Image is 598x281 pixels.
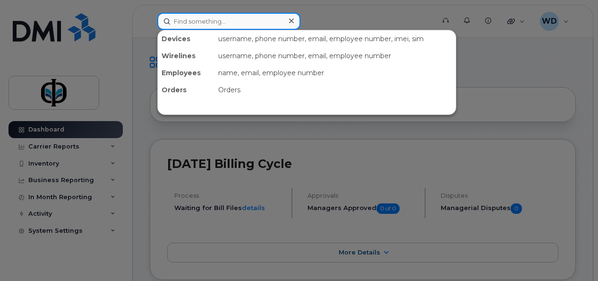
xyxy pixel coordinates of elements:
div: Devices [158,30,214,47]
div: Employees [158,64,214,81]
div: username, phone number, email, employee number, imei, sim [214,30,456,47]
div: name, email, employee number [214,64,456,81]
div: Wirelines [158,47,214,64]
div: Orders [214,81,456,98]
div: Orders [158,81,214,98]
div: username, phone number, email, employee number [214,47,456,64]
